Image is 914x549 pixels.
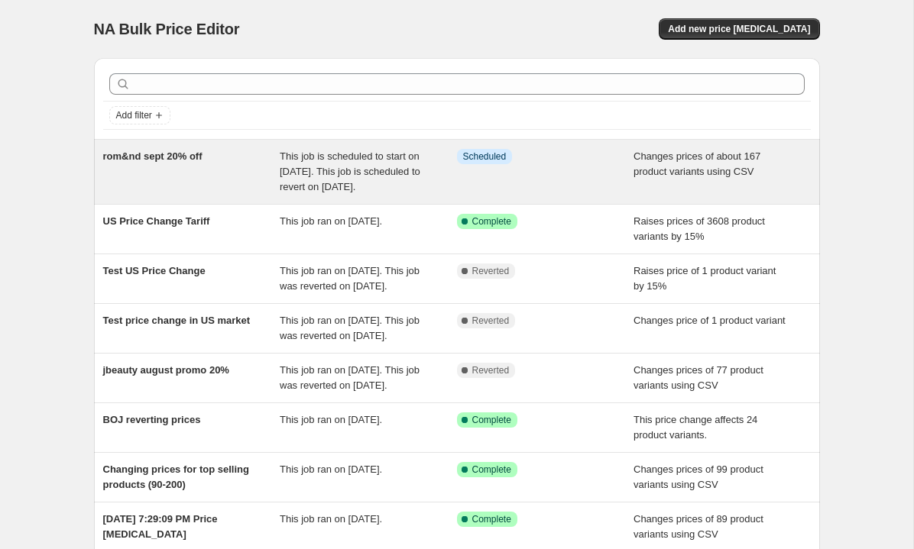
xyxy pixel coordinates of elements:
[103,315,251,326] span: Test price change in US market
[103,364,229,376] span: jbeauty august promo 20%
[280,215,382,227] span: This job ran on [DATE].
[109,106,170,124] button: Add filter
[634,463,763,490] span: Changes prices of 99 product variants using CSV
[280,513,382,525] span: This job ran on [DATE].
[472,265,510,277] span: Reverted
[634,265,776,292] span: Raises price of 1 product variant by 15%
[472,315,510,327] span: Reverted
[472,513,511,525] span: Complete
[659,18,819,40] button: Add new price [MEDICAL_DATA]
[103,513,218,540] span: [DATE] 7:29:09 PM Price [MEDICAL_DATA]
[634,150,760,177] span: Changes prices of about 167 product variants using CSV
[472,364,510,376] span: Reverted
[280,265,420,292] span: This job ran on [DATE]. This job was reverted on [DATE].
[634,414,757,441] span: This price change affects 24 product variants.
[280,463,382,475] span: This job ran on [DATE].
[634,315,786,326] span: Changes price of 1 product variant
[103,150,203,162] span: rom&nd sept 20% off
[280,364,420,391] span: This job ran on [DATE]. This job was reverted on [DATE].
[472,215,511,228] span: Complete
[103,215,210,227] span: US Price Change Tariff
[280,150,420,192] span: This job is scheduled to start on [DATE]. This job is scheduled to revert on [DATE].
[280,414,382,425] span: This job ran on [DATE].
[634,364,763,391] span: Changes prices of 77 product variants using CSV
[472,414,511,426] span: Complete
[463,150,507,163] span: Scheduled
[634,215,765,242] span: Raises prices of 3608 product variants by 15%
[103,463,249,490] span: Changing prices for top selling products (90-200)
[103,265,206,276] span: Test US Price Change
[280,315,420,341] span: This job ran on [DATE]. This job was reverted on [DATE].
[472,463,511,476] span: Complete
[634,513,763,540] span: Changes prices of 89 product variants using CSV
[103,414,201,425] span: BOJ reverting prices
[668,23,810,35] span: Add new price [MEDICAL_DATA]
[94,21,240,37] span: NA Bulk Price Editor
[116,109,152,121] span: Add filter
